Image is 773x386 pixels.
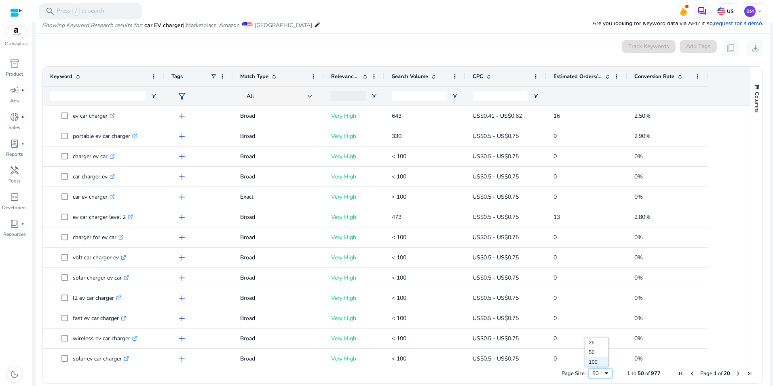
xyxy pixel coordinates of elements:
span: add [177,314,187,323]
p: Product [6,70,23,78]
span: add [177,172,187,182]
span: inventory_2 [10,59,19,68]
p: Very High [331,189,377,205]
span: fiber_manual_record [21,115,24,119]
span: < 100 [392,153,406,160]
span: Tags [171,73,183,80]
span: download [750,43,760,53]
span: Relevance Score [331,73,359,80]
span: 50 [589,349,594,355]
span: of [645,370,650,377]
button: Open Filter Menu [532,93,539,99]
p: portable ev car charger [73,128,137,144]
span: 50 [638,370,644,377]
p: Sales [8,124,20,131]
span: < 100 [392,173,406,180]
button: download [747,40,763,56]
span: fiber_manual_record [21,142,24,145]
p: l2 ev car charger [73,290,121,306]
p: Broad [240,209,317,225]
span: add [177,334,187,344]
span: | Marketplace: Amazon [183,21,240,29]
span: 100 [589,359,598,365]
p: charger ev car [73,148,115,165]
span: 2.90% [634,132,651,140]
span: 13 [553,213,560,221]
p: Broad [240,128,317,144]
p: Broad [240,249,317,266]
span: 0% [634,254,643,261]
span: Keyword [50,73,72,80]
mat-icon: edit [314,20,321,30]
span: 1 [627,370,630,377]
span: 0% [634,314,643,322]
span: Match Type [240,73,268,80]
p: Very High [331,310,377,327]
input: Keyword Filter Input [50,91,146,101]
p: Very High [331,249,377,266]
p: Very High [331,350,377,367]
p: Reports [6,151,23,158]
p: Very High [331,229,377,246]
p: Resources [3,231,26,238]
span: < 100 [392,355,406,363]
p: Broad [240,269,317,286]
button: Open Filter Menu [452,93,458,99]
span: add [177,192,187,202]
p: fast ev car charger [73,310,126,327]
span: to [631,370,636,377]
span: US$0.5 - US$0.75 [473,314,519,322]
span: book_4 [10,219,19,229]
div: Select Field [585,337,609,367]
span: [GEOGRAPHIC_DATA] [255,21,312,29]
span: 0% [634,153,643,160]
span: 330 [392,132,401,140]
p: Tools [8,177,21,185]
span: 1 [714,370,717,377]
div: Previous Page [689,370,695,377]
span: 0% [634,335,643,342]
span: 0% [634,274,643,282]
span: < 100 [392,335,406,342]
span: US$0.5 - US$0.75 [473,213,519,221]
span: 9 [553,132,557,140]
p: wireless ev car charger [73,330,137,347]
span: search [45,6,55,16]
span: 643 [392,112,401,120]
span: 0% [634,173,643,180]
span: < 100 [392,294,406,302]
div: First Page [678,370,684,377]
p: US [725,8,734,15]
span: US$0.5 - US$0.75 [473,233,519,241]
span: US$0.5 - US$0.75 [473,193,519,201]
p: ev car charger level 2 [73,209,133,225]
span: < 100 [392,193,406,201]
span: 977 [651,370,661,377]
span: 0% [634,355,643,363]
p: Very High [331,108,377,124]
span: 0 [553,173,557,180]
div: 50 [592,370,603,377]
img: amazon.svg [5,25,27,38]
input: Search Volume Filter Input [392,91,447,101]
span: Search Volume [392,73,428,80]
span: campaign [10,85,19,95]
span: fiber_manual_record [21,89,24,92]
span: < 100 [392,233,406,241]
p: Press to search [57,7,104,16]
span: US$0.5 - US$0.75 [473,355,519,363]
span: add [177,212,187,222]
span: US$0.5 - US$0.75 [473,132,519,140]
span: handyman [10,165,19,175]
span: 0 [553,335,557,342]
span: of [718,370,722,377]
span: Conversion Rate [634,73,674,80]
span: 25 [589,339,594,346]
p: Broad [240,108,317,124]
span: 2.80% [634,213,651,221]
p: Very High [331,168,377,185]
span: lab_profile [10,139,19,148]
span: filter_alt [177,91,187,101]
p: Very High [331,128,377,144]
p: car ev charger [73,189,115,205]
